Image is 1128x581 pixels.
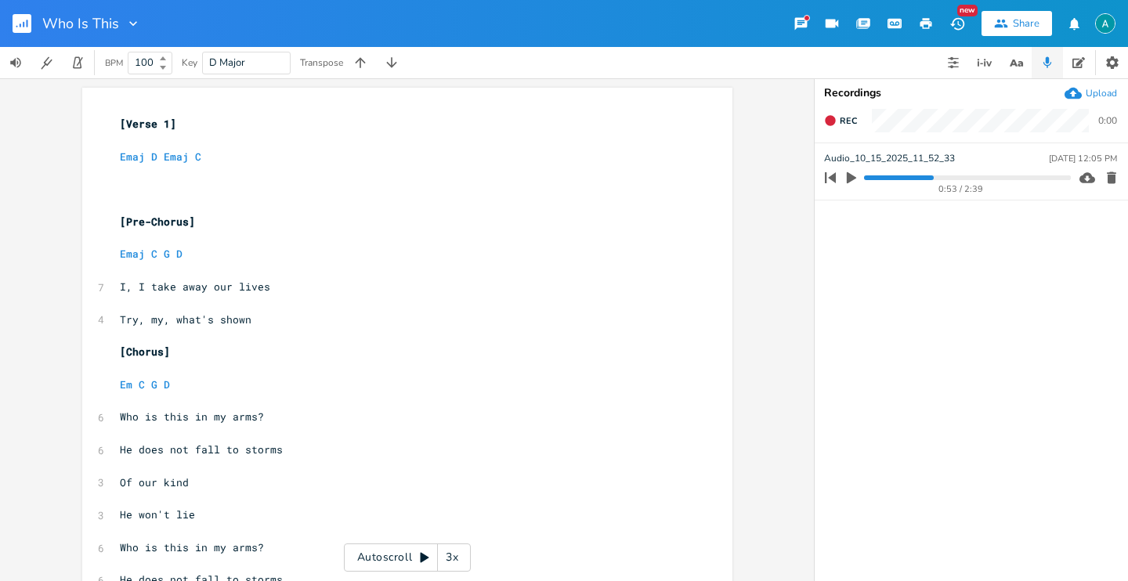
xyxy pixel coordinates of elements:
[824,88,1119,99] div: Recordings
[818,108,863,133] button: Rec
[438,543,466,572] div: 3x
[120,442,283,456] span: He does not fall to storms
[176,247,183,261] span: D
[824,151,955,166] span: Audio_10_15_2025_11_52_33
[120,215,195,229] span: [Pre-Chorus]
[344,543,471,572] div: Autoscroll
[1095,13,1115,34] img: Alex
[164,377,170,392] span: D
[120,247,145,261] span: Emaj
[120,345,170,359] span: [Chorus]
[840,115,857,127] span: Rec
[195,150,201,164] span: C
[120,475,189,489] span: Of our kind
[957,5,978,16] div: New
[151,247,157,261] span: C
[164,150,189,164] span: Emaj
[139,377,145,392] span: C
[164,247,170,261] span: G
[1013,16,1039,31] div: Share
[1065,85,1117,102] button: Upload
[300,58,343,67] div: Transpose
[209,56,245,70] span: D Major
[982,11,1052,36] button: Share
[120,150,145,164] span: Emaj
[120,540,264,554] span: Who is this in my arms?
[182,58,197,67] div: Key
[120,312,251,327] span: Try, my, what's shown
[42,16,119,31] span: Who Is This
[120,280,270,294] span: I, I take away our lives
[120,410,264,424] span: Who is this in my arms?
[1098,116,1117,125] div: 0:00
[120,507,195,521] span: He won't lie
[1049,154,1117,163] div: [DATE] 12:05 PM
[151,150,157,164] span: D
[120,377,132,392] span: Em
[105,59,123,67] div: BPM
[942,9,973,38] button: New
[120,117,176,131] span: [Verse 1]
[151,377,157,392] span: G
[851,185,1071,193] div: 0:53 / 2:39
[1086,87,1117,99] div: Upload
